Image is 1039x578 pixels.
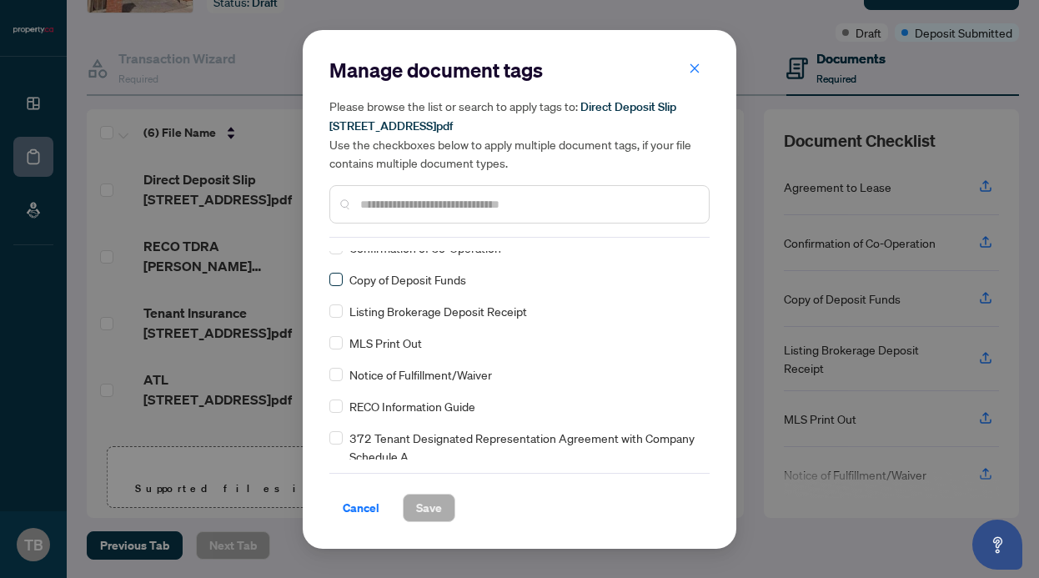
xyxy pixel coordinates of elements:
span: Listing Brokerage Deposit Receipt [349,302,527,320]
span: MLS Print Out [349,334,422,352]
span: close [689,63,700,74]
h2: Manage document tags [329,57,710,83]
span: RECO Information Guide [349,397,475,415]
span: Notice of Fulfillment/Waiver [349,365,492,384]
button: Cancel [329,494,393,522]
button: Save [403,494,455,522]
span: Direct Deposit Slip [STREET_ADDRESS]pdf [329,99,676,133]
span: 372 Tenant Designated Representation Agreement with Company Schedule A [349,429,700,465]
h5: Please browse the list or search to apply tags to: Use the checkboxes below to apply multiple doc... [329,97,710,172]
button: Open asap [972,520,1022,570]
span: Cancel [343,495,379,521]
span: Copy of Deposit Funds [349,270,466,289]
